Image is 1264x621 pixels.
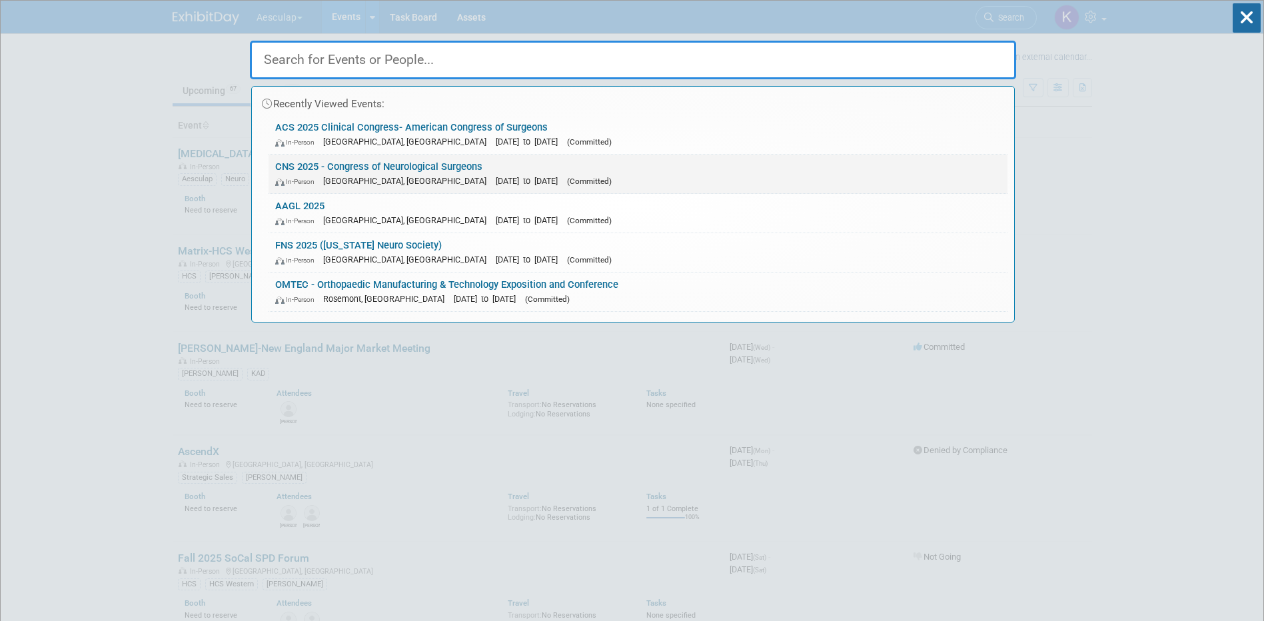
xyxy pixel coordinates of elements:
span: [DATE] to [DATE] [454,294,522,304]
span: In-Person [275,217,320,225]
span: Rosemont, [GEOGRAPHIC_DATA] [323,294,451,304]
span: (Committed) [567,255,612,265]
span: (Committed) [567,137,612,147]
span: [GEOGRAPHIC_DATA], [GEOGRAPHIC_DATA] [323,255,493,265]
span: [DATE] to [DATE] [496,176,564,186]
span: [GEOGRAPHIC_DATA], [GEOGRAPHIC_DATA] [323,176,493,186]
a: AAGL 2025 In-Person [GEOGRAPHIC_DATA], [GEOGRAPHIC_DATA] [DATE] to [DATE] (Committed) [269,194,1007,233]
span: In-Person [275,138,320,147]
span: In-Person [275,295,320,304]
span: [GEOGRAPHIC_DATA], [GEOGRAPHIC_DATA] [323,215,493,225]
span: In-Person [275,256,320,265]
a: OMTEC - Orthopaedic Manufacturing & Technology Exposition and Conference In-Person Rosemont, [GEO... [269,273,1007,311]
span: [GEOGRAPHIC_DATA], [GEOGRAPHIC_DATA] [323,137,493,147]
span: In-Person [275,177,320,186]
span: (Committed) [567,177,612,186]
a: ACS 2025 Clinical Congress- American Congress of Surgeons In-Person [GEOGRAPHIC_DATA], [GEOGRAPHI... [269,115,1007,154]
div: Recently Viewed Events: [259,87,1007,115]
input: Search for Events or People... [250,41,1016,79]
span: [DATE] to [DATE] [496,137,564,147]
span: (Committed) [567,216,612,225]
span: [DATE] to [DATE] [496,215,564,225]
a: CNS 2025 - Congress of Neurological Surgeons In-Person [GEOGRAPHIC_DATA], [GEOGRAPHIC_DATA] [DATE... [269,155,1007,193]
span: [DATE] to [DATE] [496,255,564,265]
a: FNS 2025 ([US_STATE] Neuro Society) In-Person [GEOGRAPHIC_DATA], [GEOGRAPHIC_DATA] [DATE] to [DAT... [269,233,1007,272]
span: (Committed) [525,295,570,304]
